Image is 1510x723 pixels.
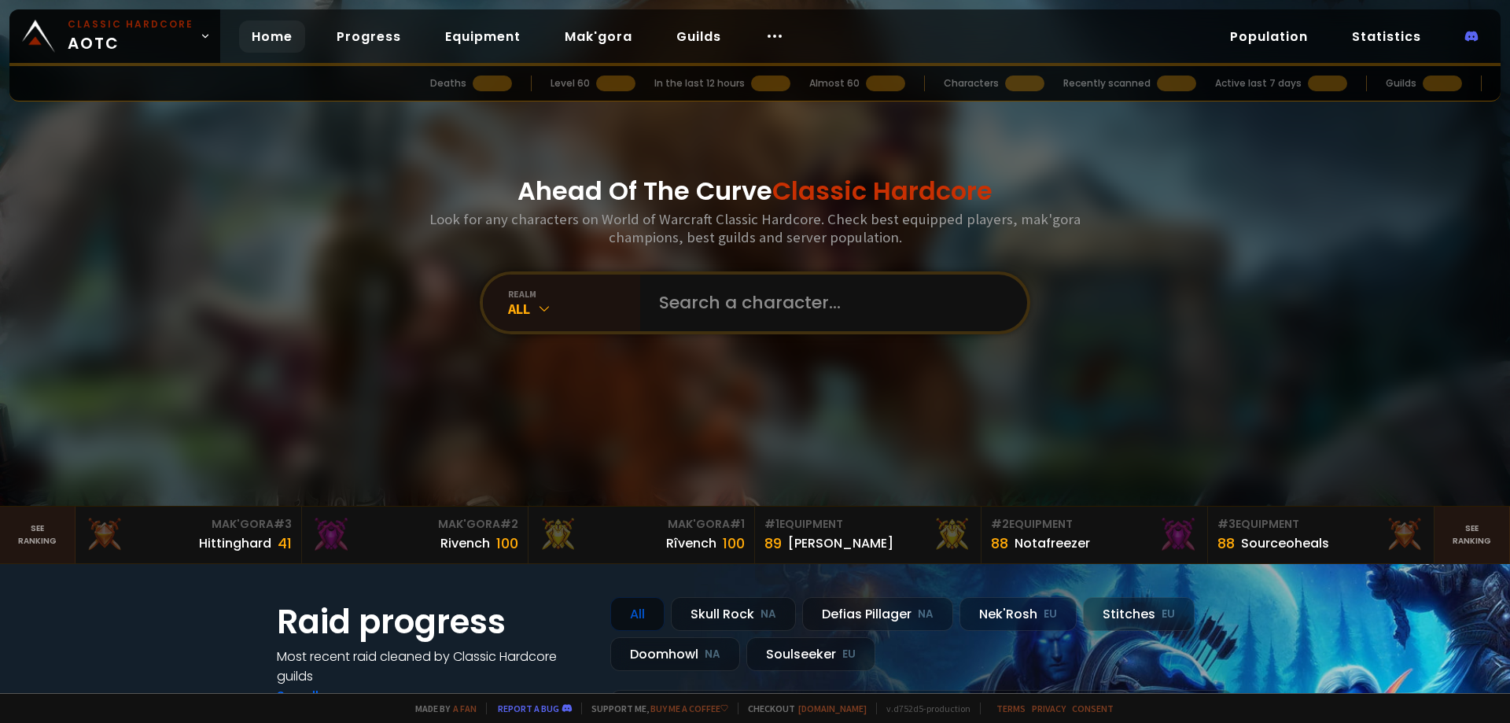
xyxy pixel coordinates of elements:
a: Seeranking [1434,507,1510,563]
span: Support me, [581,703,728,714]
a: [DOMAIN_NAME] [798,703,867,714]
span: v. d752d5 - production [876,703,970,714]
div: Mak'Gora [85,516,292,533]
small: EU [842,647,856,662]
span: AOTC [68,17,193,55]
div: [PERSON_NAME] [788,533,893,553]
div: Doomhowl [610,637,740,671]
div: Soulseeker [746,637,875,671]
small: NA [705,647,720,662]
h3: Look for any characters on World of Warcraft Classic Hardcore. Check best equipped players, mak'g... [423,210,1087,246]
small: Classic Hardcore [68,17,193,31]
div: Mak'Gora [311,516,518,533]
a: Consent [1072,703,1114,714]
div: Nek'Rosh [959,597,1077,631]
input: Search a character... [650,275,1008,331]
a: Statistics [1339,20,1434,53]
a: #1Equipment89[PERSON_NAME] [755,507,981,563]
div: Deaths [430,76,466,90]
div: Active last 7 days [1215,76,1302,90]
h4: Most recent raid cleaned by Classic Hardcore guilds [277,647,591,686]
span: Made by [406,703,477,714]
a: Mak'Gora#2Rivench100 [302,507,528,563]
div: Equipment [991,516,1198,533]
div: Equipment [764,516,971,533]
a: Mak'Gora#3Hittinghard41 [75,507,302,563]
div: Recently scanned [1063,76,1151,90]
div: Level 60 [551,76,590,90]
a: Mak'Gora#1Rîvench100 [528,507,755,563]
a: Buy me a coffee [650,703,728,714]
a: Classic HardcoreAOTC [9,9,220,63]
div: Notafreezer [1015,533,1090,553]
div: 100 [496,533,518,554]
div: Guilds [1386,76,1416,90]
div: Almost 60 [809,76,860,90]
div: Rîvench [666,533,716,553]
div: Skull Rock [671,597,796,631]
div: Hittinghard [199,533,271,553]
div: 41 [278,533,292,554]
span: # 2 [500,516,518,532]
small: EU [1044,607,1057,622]
span: Checkout [738,703,867,714]
span: # 3 [1217,516,1236,532]
a: Mak'gora [552,20,645,53]
div: 100 [723,533,745,554]
div: Characters [944,76,999,90]
a: Equipment [433,20,533,53]
span: # 1 [764,516,779,532]
span: # 3 [274,516,292,532]
div: Stitches [1083,597,1195,631]
small: NA [918,607,934,622]
a: Guilds [664,20,734,53]
div: All [508,300,640,318]
a: Population [1217,20,1320,53]
a: Terms [996,703,1026,714]
h1: Raid progress [277,597,591,647]
div: Rivench [440,533,490,553]
a: Privacy [1032,703,1066,714]
div: realm [508,288,640,300]
div: In the last 12 hours [654,76,745,90]
div: 88 [1217,533,1235,554]
a: #2Equipment88Notafreezer [981,507,1208,563]
div: 88 [991,533,1008,554]
div: Sourceoheals [1241,533,1329,553]
div: 89 [764,533,782,554]
a: See all progress [277,687,379,705]
div: Equipment [1217,516,1424,533]
a: Report a bug [498,703,559,714]
small: EU [1162,607,1175,622]
a: Home [239,20,305,53]
a: #3Equipment88Sourceoheals [1208,507,1434,563]
a: a fan [453,703,477,714]
div: Defias Pillager [802,597,953,631]
span: Classic Hardcore [772,173,993,208]
div: Mak'Gora [538,516,745,533]
div: All [610,597,665,631]
a: Progress [324,20,414,53]
span: # 1 [730,516,745,532]
span: # 2 [991,516,1009,532]
h1: Ahead Of The Curve [517,172,993,210]
small: NA [761,607,776,622]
